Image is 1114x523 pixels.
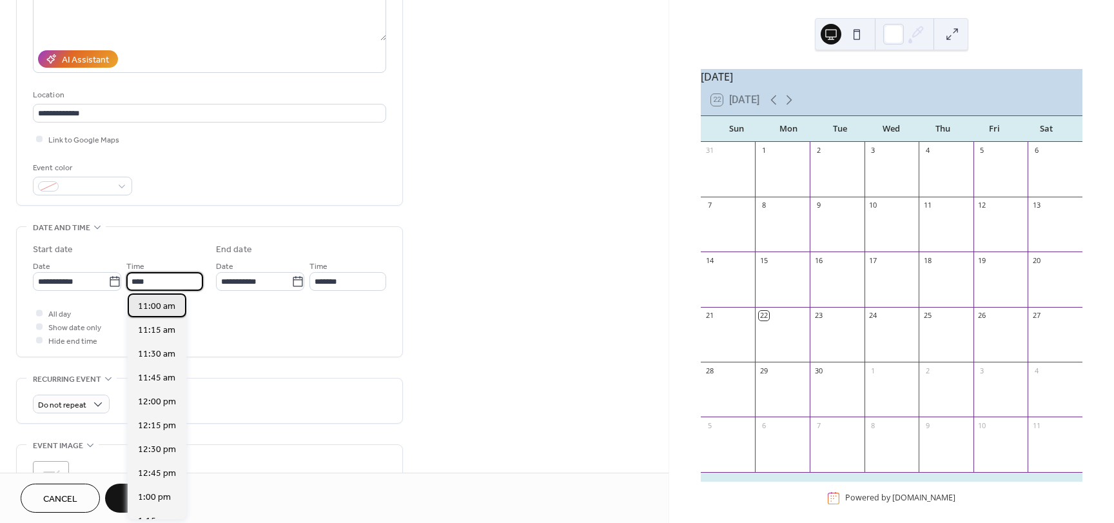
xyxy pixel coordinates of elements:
button: AI Assistant [38,50,118,68]
div: 17 [868,255,878,265]
span: Hide end time [48,335,97,348]
div: [DATE] [701,69,1082,84]
div: 7 [814,420,823,430]
span: Date [33,260,50,273]
div: 18 [923,255,932,265]
span: All day [48,308,71,321]
div: 14 [705,255,714,265]
span: 11:30 am [138,348,175,361]
div: 12 [977,201,987,210]
div: 26 [977,311,987,321]
div: 16 [814,255,823,265]
div: Powered by [845,493,955,504]
div: 2 [814,146,823,155]
div: 10 [977,420,987,430]
a: [DOMAIN_NAME] [892,493,955,504]
div: Sat [1021,116,1072,142]
div: 3 [868,146,878,155]
div: End date [216,243,252,257]
div: 20 [1031,255,1041,265]
div: Thu [917,116,969,142]
div: 1 [868,366,878,375]
div: 6 [759,420,768,430]
button: Cancel [21,484,100,513]
div: 25 [923,311,932,321]
div: Fri [969,116,1021,142]
div: 4 [1031,366,1041,375]
div: AI Assistant [62,54,109,67]
button: Save [105,484,171,513]
div: 9 [814,201,823,210]
span: 12:30 pm [138,443,176,457]
div: Sun [711,116,763,142]
span: 12:45 pm [138,467,176,480]
div: Wed [866,116,917,142]
span: 11:45 am [138,371,175,385]
div: 5 [977,146,987,155]
div: 23 [814,311,823,321]
div: Start date [33,243,73,257]
span: 12:15 pm [138,419,176,433]
span: 1:00 pm [138,491,171,504]
div: Location [33,88,384,102]
div: 31 [705,146,714,155]
div: 11 [1031,420,1041,430]
span: Date and time [33,221,90,235]
div: 28 [705,366,714,375]
div: 5 [705,420,714,430]
div: 2 [923,366,932,375]
div: Tue [814,116,866,142]
div: 1 [759,146,768,155]
div: 27 [1031,311,1041,321]
div: 19 [977,255,987,265]
span: 11:00 am [138,300,175,313]
div: ; [33,461,69,497]
span: Cancel [43,493,77,506]
div: 22 [759,311,768,321]
div: 29 [759,366,768,375]
div: 15 [759,255,768,265]
span: Event image [33,439,83,453]
div: 4 [923,146,932,155]
div: 3 [977,366,987,375]
span: Time [309,260,327,273]
span: Show date only [48,321,101,335]
span: Time [126,260,144,273]
div: Mon [763,116,814,142]
div: 11 [923,201,932,210]
span: 12:00 pm [138,395,176,409]
div: 8 [759,201,768,210]
div: Event color [33,161,130,175]
span: Link to Google Maps [48,133,119,147]
div: 7 [705,201,714,210]
div: 6 [1031,146,1041,155]
div: 10 [868,201,878,210]
div: 8 [868,420,878,430]
div: 24 [868,311,878,321]
span: Date [216,260,233,273]
span: Recurring event [33,373,101,386]
span: 11:15 am [138,324,175,337]
div: 21 [705,311,714,321]
div: 30 [814,366,823,375]
div: 13 [1031,201,1041,210]
span: Do not repeat [38,398,86,413]
div: 9 [923,420,932,430]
